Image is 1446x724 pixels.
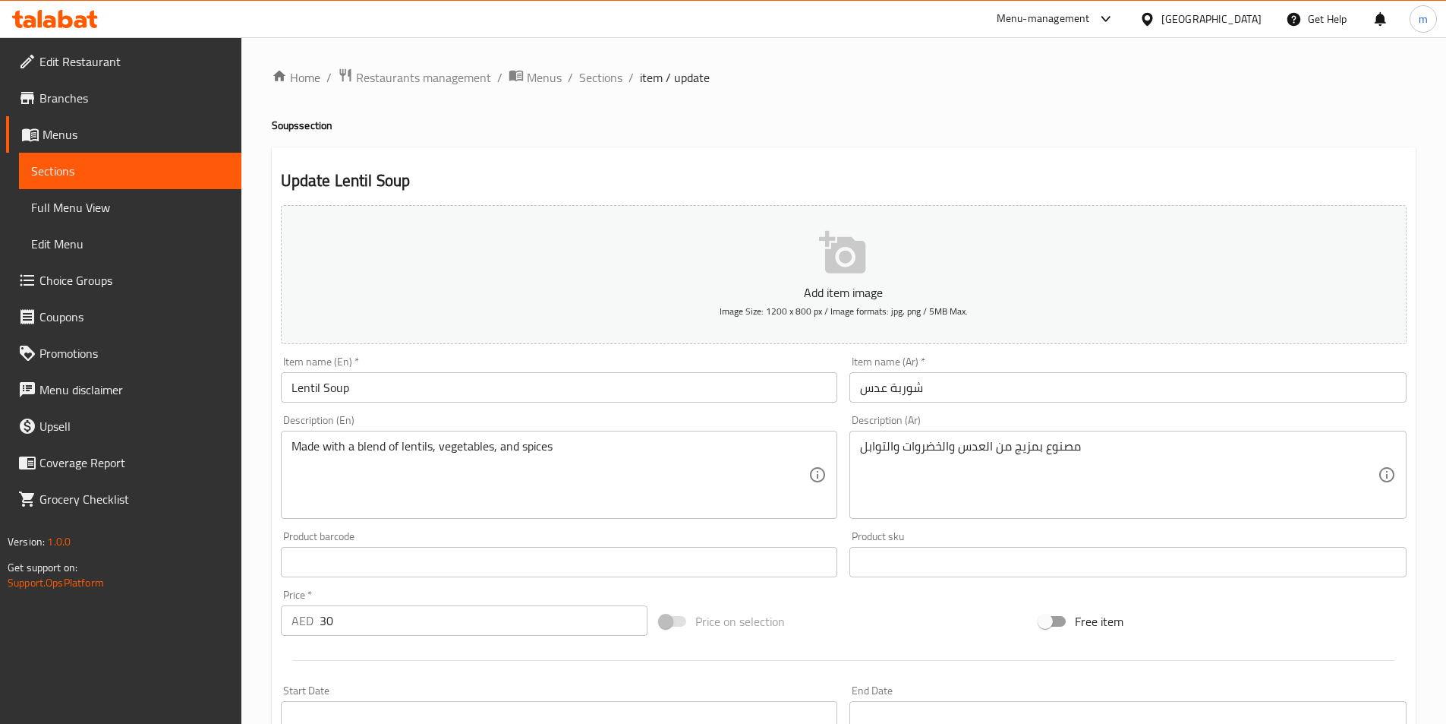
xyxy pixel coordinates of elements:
[338,68,491,87] a: Restaurants management
[19,189,241,226] a: Full Menu View
[1161,11,1262,27] div: [GEOGRAPHIC_DATA]
[509,68,562,87] a: Menus
[1075,612,1123,631] span: Free item
[497,68,502,87] li: /
[31,198,229,217] span: Full Menu View
[1419,11,1428,27] span: m
[39,271,229,289] span: Choice Groups
[39,89,229,107] span: Branches
[281,205,1407,344] button: Add item imageImage Size: 1200 x 800 px / Image formats: jpg, png / 5MB Max.
[39,381,229,399] span: Menu disclaimer
[695,612,785,631] span: Price on selection
[47,532,71,552] span: 1.0.0
[6,116,241,153] a: Menus
[6,299,241,335] a: Coupons
[326,68,332,87] li: /
[39,52,229,71] span: Edit Restaurant
[291,439,809,511] textarea: Made with a blend of lentils, vegetables, and spices
[291,612,313,630] p: AED
[640,68,710,87] span: item / update
[720,302,968,320] span: Image Size: 1200 x 800 px / Image formats: jpg, png / 5MB Max.
[272,118,1416,133] h4: Soups section
[6,371,241,408] a: Menu disclaimer
[8,532,45,552] span: Version:
[628,68,634,87] li: /
[19,226,241,262] a: Edit Menu
[281,372,838,403] input: Enter name En
[39,490,229,508] span: Grocery Checklist
[272,68,1416,87] nav: breadcrumb
[8,558,77,577] span: Get support on:
[6,80,241,116] a: Branches
[19,153,241,189] a: Sections
[860,439,1378,511] textarea: مصنوع بمزيج من العدس والخضروات والتوابل
[39,344,229,362] span: Promotions
[849,372,1407,403] input: Enter name Ar
[6,43,241,80] a: Edit Restaurant
[6,335,241,371] a: Promotions
[6,444,241,481] a: Coverage Report
[527,68,562,87] span: Menus
[568,68,573,87] li: /
[43,125,229,144] span: Menus
[320,605,648,636] input: Please enter price
[849,547,1407,577] input: Please enter product sku
[39,417,229,435] span: Upsell
[272,68,320,87] a: Home
[39,308,229,326] span: Coupons
[281,169,1407,192] h2: Update Lentil Soup
[579,68,622,87] a: Sections
[6,262,241,299] a: Choice Groups
[39,454,229,472] span: Coverage Report
[8,573,104,593] a: Support.OpsPlatform
[6,481,241,517] a: Grocery Checklist
[997,10,1090,28] div: Menu-management
[356,68,491,87] span: Restaurants management
[6,408,241,444] a: Upsell
[31,162,229,180] span: Sections
[304,283,1383,302] p: Add item image
[31,235,229,253] span: Edit Menu
[281,547,838,577] input: Please enter product barcode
